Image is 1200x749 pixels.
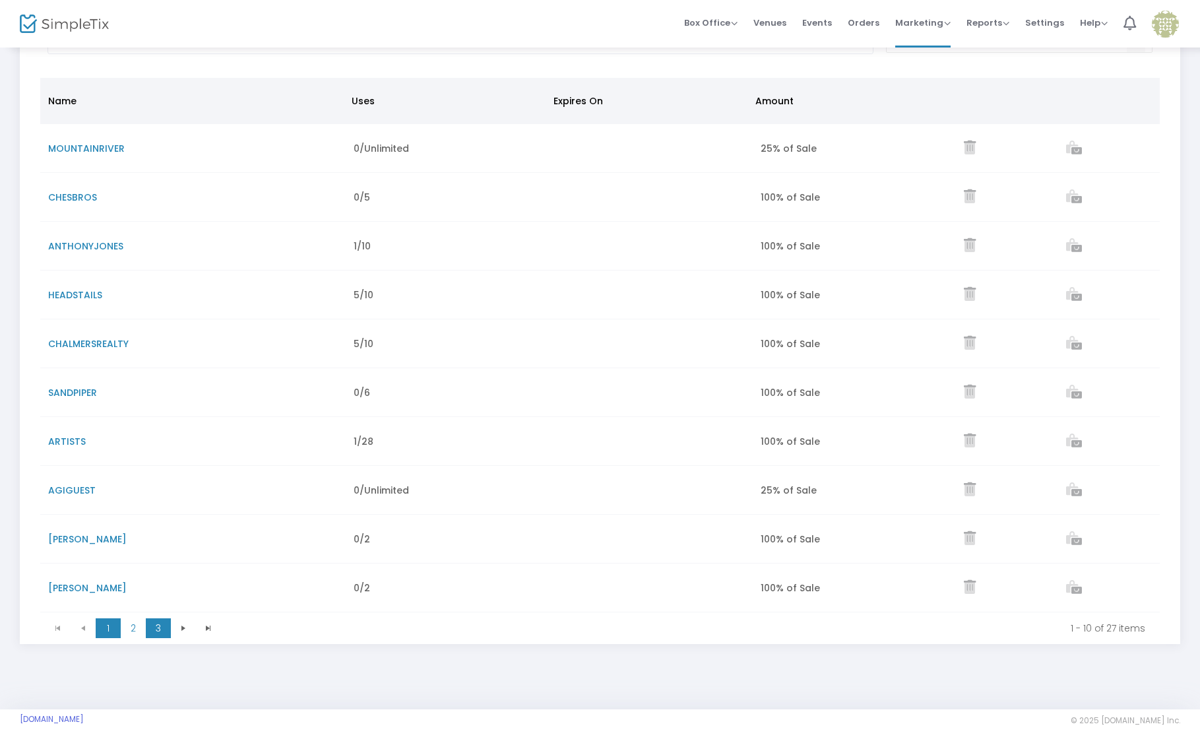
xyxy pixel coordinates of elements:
[848,6,879,40] span: Orders
[761,288,820,302] span: 100% of Sale
[753,6,786,40] span: Venues
[1066,484,1082,498] a: View list of orders which used this promo code.
[1066,143,1082,156] a: View list of orders which used this promo code.
[20,714,84,725] a: [DOMAIN_NAME]
[354,435,373,448] span: 1/28
[203,623,214,634] span: Go to the last page
[354,533,370,546] span: 0/2
[354,288,373,302] span: 5/10
[40,78,1160,612] div: Data table
[1066,582,1082,595] a: View list of orders which used this promo code.
[196,618,221,638] span: Go to the last page
[354,191,370,204] span: 0/5
[755,94,794,108] span: Amount
[352,94,375,108] span: Uses
[761,435,820,448] span: 100% of Sale
[48,240,123,253] span: ANTHONYJONES
[354,240,371,253] span: 1/10
[1066,387,1082,400] a: View list of orders which used this promo code.
[1066,436,1082,449] a: View list of orders which used this promo code.
[761,386,820,399] span: 100% of Sale
[966,16,1009,29] span: Reports
[48,94,77,108] span: Name
[1066,338,1082,351] a: View list of orders which used this promo code.
[48,337,129,350] span: CHALMERSREALTY
[1066,191,1082,205] a: View list of orders which used this promo code.
[48,533,127,546] span: [PERSON_NAME]
[48,288,102,302] span: HEADSTAILS
[48,142,125,155] span: MOUNTAINRIVER
[48,191,97,204] span: CHESBROS
[761,484,817,497] span: 25% of Sale
[121,618,146,638] span: Page 2
[48,435,86,448] span: ARTISTS
[48,581,127,595] span: [PERSON_NAME]
[553,94,603,108] span: Expires On
[895,16,951,29] span: Marketing
[761,581,820,595] span: 100% of Sale
[48,484,96,497] span: AGIGUEST
[1025,6,1064,40] span: Settings
[761,533,820,546] span: 100% of Sale
[171,618,196,638] span: Go to the next page
[684,16,738,29] span: Box Office
[354,581,370,595] span: 0/2
[354,386,370,399] span: 0/6
[761,191,820,204] span: 100% of Sale
[761,240,820,253] span: 100% of Sale
[802,6,832,40] span: Events
[761,142,817,155] span: 25% of Sale
[1071,715,1180,726] span: © 2025 [DOMAIN_NAME] Inc.
[1066,240,1082,253] a: View list of orders which used this promo code.
[96,618,121,638] span: Page 1
[761,337,820,350] span: 100% of Sale
[1066,533,1082,546] a: View list of orders which used this promo code.
[146,618,171,638] span: Page 3
[354,142,409,155] span: 0/Unlimited
[178,623,189,634] span: Go to the next page
[1080,16,1108,29] span: Help
[48,386,97,399] span: SANDPIPER
[354,337,373,350] span: 5/10
[230,622,1145,635] kendo-pager-info: 1 - 10 of 27 items
[1066,289,1082,302] a: View list of orders which used this promo code.
[354,484,409,497] span: 0/Unlimited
